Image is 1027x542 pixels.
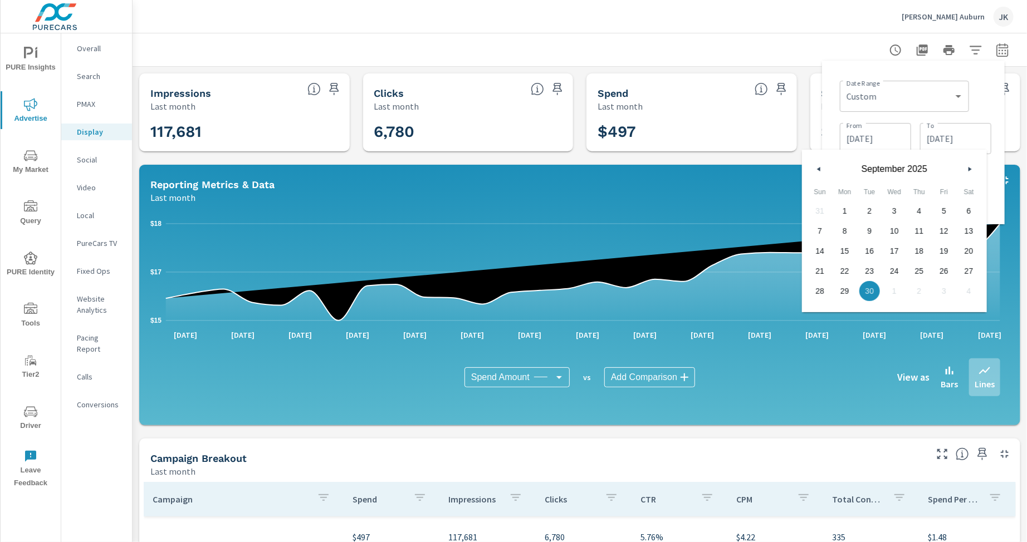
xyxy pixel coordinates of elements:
button: 9 [857,221,882,241]
span: Mon [833,183,858,201]
p: Last month [150,465,195,478]
p: Last month [150,100,195,113]
p: Local [77,210,123,221]
p: Overall [77,43,123,54]
button: 21 [808,261,833,281]
span: Sat [956,183,981,201]
p: Spend [353,494,404,505]
p: [DATE] [511,329,550,341]
span: 12 [940,221,948,241]
h5: Reporting Metrics & Data [150,179,275,190]
span: September 2025 [828,164,961,174]
button: 24 [882,261,907,281]
span: 19 [940,241,948,261]
div: Add Comparison [604,367,695,387]
span: 1 [843,201,847,221]
p: [DATE] [281,329,320,341]
span: Save this to your personalized report [325,80,343,98]
p: CPM [736,494,788,505]
button: 13 [956,221,981,241]
span: 9 [867,221,872,241]
button: 22 [833,261,858,281]
span: My Market [4,149,57,176]
span: Tier2 [4,354,57,381]
p: [DATE] [798,329,837,341]
button: Make Fullscreen [933,445,951,463]
p: [DATE] [683,329,722,341]
button: 26 [932,261,957,281]
span: Sun [808,183,833,201]
span: 28 [815,281,824,301]
p: Clicks [545,494,596,505]
button: 6 [956,201,981,221]
p: [DATE] [970,329,1009,341]
span: Thu [907,183,932,201]
p: CTR [640,494,692,505]
div: PMAX [61,96,132,112]
div: Fixed Ops [61,263,132,279]
p: Last month [374,100,419,113]
span: 26 [940,261,948,281]
p: [PERSON_NAME] Auburn [902,12,985,22]
button: 16 [857,241,882,261]
p: [DATE] [338,329,377,341]
div: Pacing Report [61,329,132,357]
p: Spend Per Conversion [928,494,980,505]
button: 1 [833,201,858,221]
p: Impressions [449,494,500,505]
span: Driver [4,405,57,432]
span: 11 [915,221,924,241]
div: Video [61,179,132,196]
span: 6 [967,201,971,221]
p: Last month [821,100,867,113]
p: Bars [941,377,958,391]
span: 2 [867,201,872,221]
p: [DATE] [855,329,894,341]
span: Save this to your personalized report [549,80,566,98]
span: Save this to your personalized report [772,80,790,98]
button: 10 [882,221,907,241]
span: Leave Feedback [4,450,57,490]
button: 27 [956,261,981,281]
button: Minimize Widget [996,171,1014,189]
button: 7 [808,221,833,241]
p: vs [570,372,604,382]
div: Search [61,68,132,85]
h3: $5 [821,122,1010,141]
h5: Campaign Breakout [150,452,247,464]
span: The number of times an ad was shown on your behalf. [307,82,321,96]
h6: View as [897,372,930,383]
span: 13 [965,221,974,241]
div: JK [994,7,1014,27]
span: 29 [840,281,849,301]
p: [DATE] [453,329,492,341]
span: 18 [915,241,924,261]
p: Total Conversions [833,494,884,505]
p: Lines [975,377,995,391]
span: Spend Amount [471,372,530,383]
span: 24 [890,261,899,281]
span: Advertise [4,98,57,125]
text: $15 [150,317,162,324]
p: [DATE] [913,329,952,341]
span: 10 [890,221,899,241]
span: 17 [890,241,899,261]
div: Social [61,151,132,168]
p: [DATE] [740,329,779,341]
p: Last month [150,191,195,204]
span: 15 [840,241,849,261]
button: Minimize Widget [996,445,1014,463]
span: 22 [840,261,849,281]
p: Last month [598,100,643,113]
button: 3 [882,201,907,221]
div: Spend Amount [464,367,570,387]
button: Print Report [938,39,960,61]
span: Add Comparison [611,372,677,383]
text: $18 [150,220,162,228]
h3: $497 [598,122,786,141]
span: 23 [865,261,874,281]
button: 23 [857,261,882,281]
button: Select Date Range [991,39,1014,61]
div: PureCars TV [61,235,132,252]
button: 30 [857,281,882,301]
